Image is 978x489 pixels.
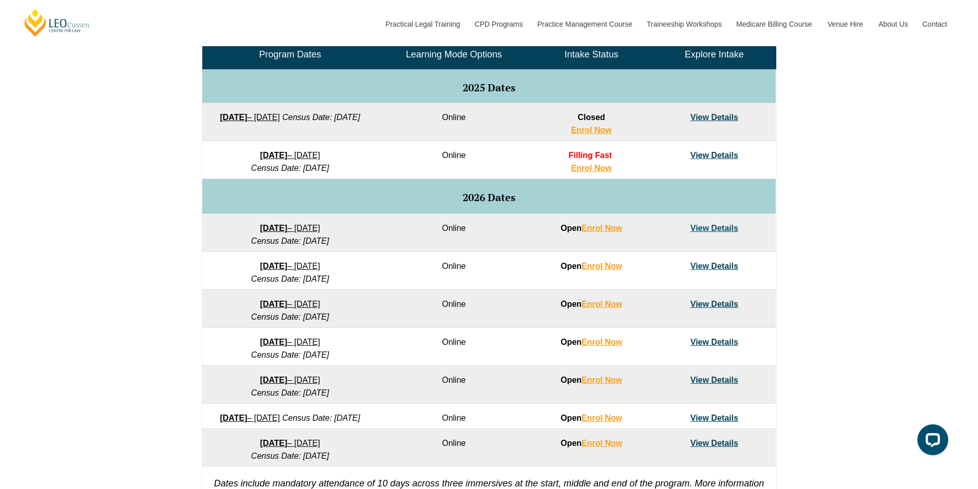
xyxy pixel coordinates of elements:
a: View Details [691,151,738,160]
strong: [DATE] [220,113,247,122]
span: Intake Status [564,49,618,60]
em: Census Date: [DATE] [282,414,360,422]
a: View Details [691,414,738,422]
a: Venue Hire [820,2,871,46]
a: View Details [691,300,738,308]
strong: Open [561,414,622,422]
a: View Details [691,262,738,270]
span: Program Dates [259,49,321,60]
a: View Details [691,224,738,232]
a: [DATE]– [DATE] [260,262,320,270]
strong: [DATE] [260,262,287,270]
a: View Details [691,338,738,346]
a: [DATE]– [DATE] [260,376,320,384]
a: Medicare Billing Course [728,2,820,46]
strong: Open [561,338,622,346]
td: Online [378,328,530,366]
a: CPD Programs [467,2,529,46]
em: Census Date: [DATE] [251,452,329,460]
a: Enrol Now [582,262,622,270]
td: Online [378,366,530,404]
em: Census Date: [DATE] [282,113,360,122]
a: View Details [691,439,738,447]
a: Traineeship Workshops [639,2,728,46]
td: Online [378,429,530,467]
span: Closed [578,113,605,122]
a: [DATE]– [DATE] [260,439,320,447]
a: Enrol Now [582,376,622,384]
a: View Details [691,376,738,384]
strong: Open [561,300,622,308]
a: Practical Legal Training [378,2,467,46]
td: Online [378,252,530,290]
strong: [DATE] [260,224,287,232]
a: [DATE]– [DATE] [220,414,280,422]
td: Online [378,290,530,328]
td: Online [378,404,530,429]
a: Enrol Now [571,164,611,172]
em: Census Date: [DATE] [251,388,329,397]
strong: [DATE] [260,338,287,346]
span: Learning Mode Options [406,49,502,60]
strong: Open [561,439,622,447]
em: Census Date: [DATE] [251,312,329,321]
strong: [DATE] [260,376,287,384]
a: [DATE]– [DATE] [260,300,320,308]
a: Contact [915,2,955,46]
strong: [DATE] [260,151,287,160]
strong: Open [561,224,622,232]
strong: Open [561,262,622,270]
strong: Open [561,376,622,384]
em: Census Date: [DATE] [251,164,329,172]
a: Enrol Now [571,126,611,134]
strong: [DATE] [260,439,287,447]
em: Census Date: [DATE] [251,237,329,245]
span: Explore Intake [685,49,744,60]
a: [DATE]– [DATE] [220,113,280,122]
a: [DATE]– [DATE] [260,151,320,160]
em: Census Date: [DATE] [251,350,329,359]
strong: [DATE] [220,414,247,422]
a: Practice Management Course [530,2,639,46]
iframe: LiveChat chat widget [909,420,952,463]
a: About Us [871,2,915,46]
span: Filling Fast [568,151,611,160]
a: Enrol Now [582,338,622,346]
a: Enrol Now [582,414,622,422]
td: Online [378,214,530,252]
a: [PERSON_NAME] Centre for Law [23,8,91,37]
td: Online [378,103,530,141]
span: 2026 Dates [463,190,515,204]
a: Enrol Now [582,300,622,308]
a: View Details [691,113,738,122]
a: [DATE]– [DATE] [260,224,320,232]
span: 2025 Dates [463,81,515,94]
strong: [DATE] [260,300,287,308]
em: Census Date: [DATE] [251,275,329,283]
td: Online [378,141,530,179]
a: Enrol Now [582,224,622,232]
a: Enrol Now [582,439,622,447]
a: [DATE]– [DATE] [260,338,320,346]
